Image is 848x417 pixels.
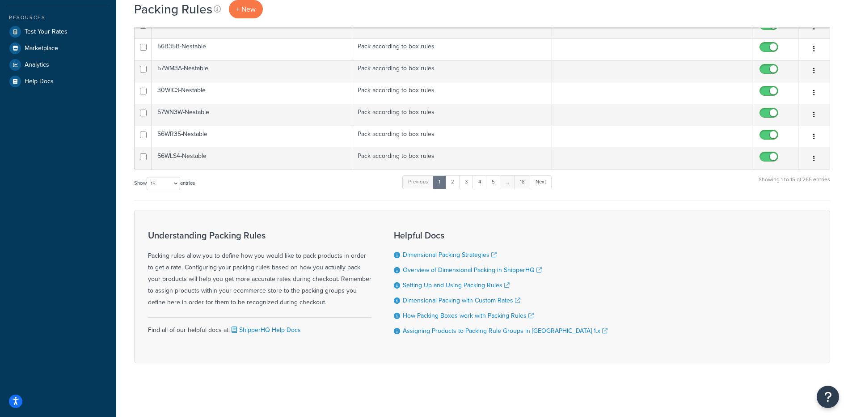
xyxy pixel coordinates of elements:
[352,82,553,104] td: Pack according to box rules
[445,175,460,189] a: 2
[433,175,446,189] a: 1
[473,175,487,189] a: 4
[817,386,839,408] button: Open Resource Center
[152,82,352,104] td: 30WIC3-Nestable
[230,325,301,335] a: ShipperHQ Help Docs
[147,177,180,190] select: Showentries
[25,78,54,85] span: Help Docs
[152,38,352,60] td: 56B35B-Nestable
[402,175,434,189] a: Previous
[403,250,497,260] a: Dimensional Packing Strategies
[152,60,352,82] td: 57WM3A-Nestable
[486,175,501,189] a: 5
[236,4,256,14] span: + New
[7,73,110,89] a: Help Docs
[514,175,531,189] a: 18
[394,230,608,240] h3: Helpful Docs
[25,45,58,52] span: Marketplace
[148,230,371,308] div: Packing rules allow you to define how you would like to pack products in order to get a rate. Con...
[500,175,515,189] a: …
[403,326,608,336] a: Assigning Products to Packing Rule Groups in [GEOGRAPHIC_DATA] 1.x
[403,265,542,275] a: Overview of Dimensional Packing in ShipperHQ
[352,104,553,126] td: Pack according to box rules
[352,60,553,82] td: Pack according to box rules
[759,174,830,194] div: Showing 1 to 15 of 265 entries
[352,148,553,170] td: Pack according to box rules
[403,281,510,290] a: Setting Up and Using Packing Rules
[352,38,553,60] td: Pack according to box rules
[7,57,110,73] a: Analytics
[403,296,520,305] a: Dimensional Packing with Custom Rates
[25,28,68,36] span: Test Your Rates
[7,40,110,56] a: Marketplace
[352,126,553,148] td: Pack according to box rules
[25,61,49,69] span: Analytics
[134,0,212,18] h1: Packing Rules
[152,126,352,148] td: 56WR35-Nestable
[134,177,195,190] label: Show entries
[7,24,110,40] a: Test Your Rates
[152,104,352,126] td: 57WN3W-Nestable
[152,148,352,170] td: 56WLS4-Nestable
[7,14,110,21] div: Resources
[148,317,371,336] div: Find all of our helpful docs at:
[403,311,534,320] a: How Packing Boxes work with Packing Rules
[530,175,552,189] a: Next
[148,230,371,240] h3: Understanding Packing Rules
[459,175,473,189] a: 3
